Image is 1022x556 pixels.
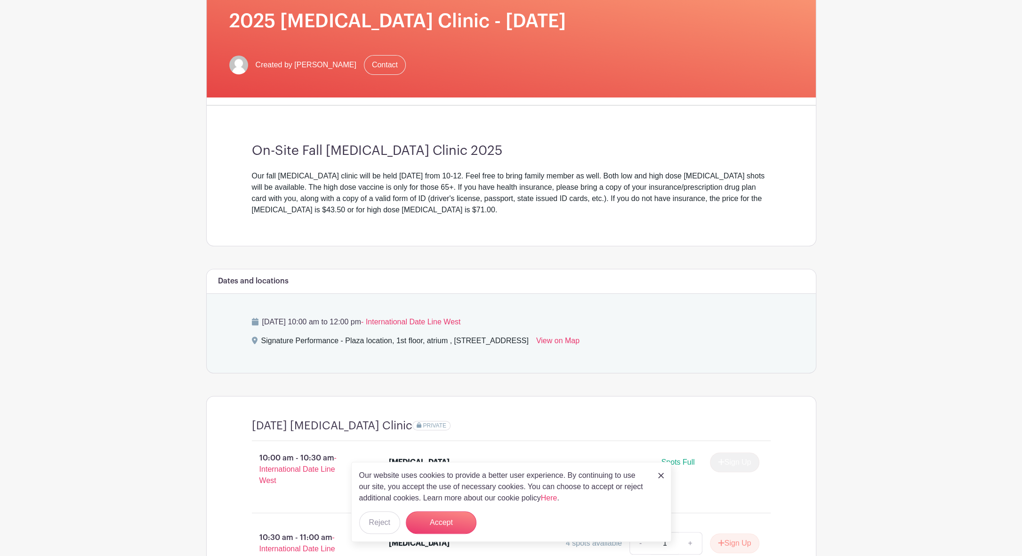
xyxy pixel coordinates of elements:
h3: On-Site Fall [MEDICAL_DATA] Clinic 2025 [252,143,771,159]
p: 10:00 am - 10:30 am [237,449,374,490]
h1: 2025 [MEDICAL_DATA] Clinic - [DATE] [229,10,793,32]
a: - [629,532,651,555]
img: default-ce2991bfa6775e67f084385cd625a349d9dcbb7a52a09fb2fda1e96e2d18dcdb.png [229,56,248,74]
span: Spots Full [661,458,694,466]
span: PRIVATE [423,422,446,429]
a: + [678,532,702,555]
div: [MEDICAL_DATA] [389,538,450,549]
button: Accept [406,511,476,534]
img: close_button-5f87c8562297e5c2d7936805f587ecaba9071eb48480494691a3f1689db116b3.svg [658,473,664,478]
div: 4 spots available [566,538,622,549]
button: Reject [359,511,400,534]
h6: Dates and locations [218,277,289,286]
div: Signature Performance - Plaza location, 1st floor, atrium , [STREET_ADDRESS] [261,335,529,350]
div: Our fall [MEDICAL_DATA] clinic will be held [DATE] from 10-12. Feel free to bring family member a... [252,170,771,216]
span: Created by [PERSON_NAME] [256,59,356,71]
span: - International Date Line West [361,318,460,326]
button: Sign Up [710,533,759,553]
span: - International Date Line West [259,454,337,484]
a: Here [541,494,557,502]
h4: [DATE] [MEDICAL_DATA] Clinic [252,419,412,433]
p: Our website uses cookies to provide a better user experience. By continuing to use our site, you ... [359,470,648,504]
a: View on Map [536,335,579,350]
a: Contact [364,55,406,75]
div: [MEDICAL_DATA] [389,457,450,468]
p: [DATE] 10:00 am to 12:00 pm [252,316,771,328]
